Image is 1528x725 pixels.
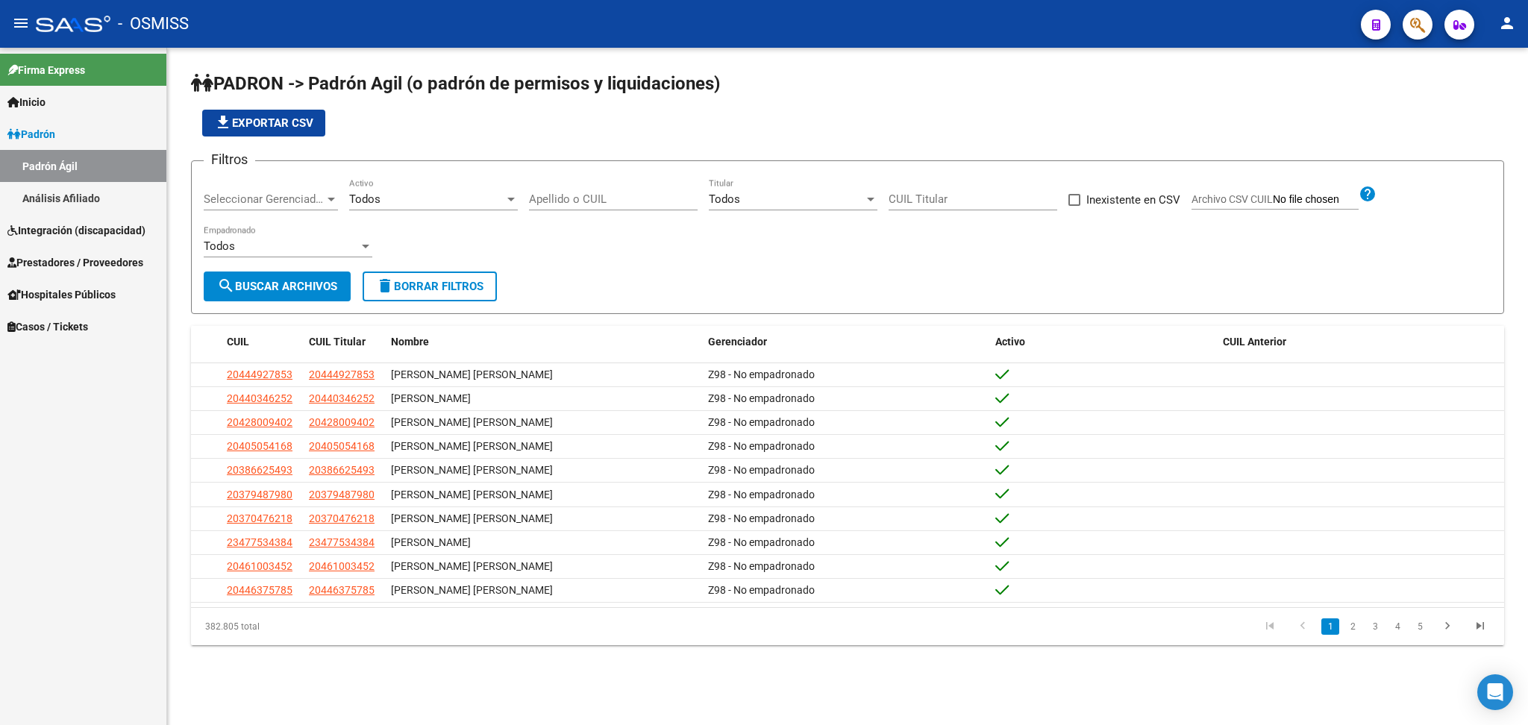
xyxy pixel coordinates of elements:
[227,560,292,572] span: 20461003452
[227,536,292,548] span: 23477534384
[7,94,46,110] span: Inicio
[227,336,249,348] span: CUIL
[363,272,497,301] button: Borrar Filtros
[708,464,815,476] span: Z98 - No empadronado
[708,489,815,500] span: Z98 - No empadronado
[227,464,292,476] span: 20386625493
[204,192,325,206] span: Seleccionar Gerenciador
[227,368,292,380] span: 20444927853
[1366,618,1384,635] a: 3
[349,192,381,206] span: Todos
[391,336,429,348] span: Nombre
[391,464,553,476] span: [PERSON_NAME] [PERSON_NAME]
[217,277,235,295] mat-icon: search
[385,326,702,358] datatable-header-cell: Nombre
[708,440,815,452] span: Z98 - No empadronado
[708,512,815,524] span: Z98 - No empadronado
[1341,614,1364,639] li: page 2
[309,464,375,476] span: 20386625493
[1321,618,1339,635] a: 1
[217,280,337,293] span: Buscar Archivos
[1388,618,1406,635] a: 4
[309,560,375,572] span: 20461003452
[391,440,553,452] span: [PERSON_NAME] [PERSON_NAME]
[708,536,815,548] span: Z98 - No empadronado
[309,536,375,548] span: 23477534384
[995,336,1025,348] span: Activo
[376,277,394,295] mat-icon: delete
[1359,185,1377,203] mat-icon: help
[214,116,313,130] span: Exportar CSV
[1411,618,1429,635] a: 5
[227,489,292,500] span: 20379487980
[204,149,255,170] h3: Filtros
[7,222,145,239] span: Integración (discapacidad)
[1273,193,1359,207] input: Archivo CSV CUIL
[309,336,366,348] span: CUIL Titular
[7,126,55,142] span: Padrón
[1409,614,1431,639] li: page 5
[708,584,815,596] span: Z98 - No empadronado
[227,416,292,428] span: 20428009402
[204,239,235,253] span: Todos
[309,584,375,596] span: 20446375785
[1466,618,1494,635] a: go to last page
[191,608,451,645] div: 382.805 total
[202,110,325,136] button: Exportar CSV
[7,318,88,335] span: Casos / Tickets
[1433,618,1462,635] a: go to next page
[708,368,815,380] span: Z98 - No empadronado
[221,326,303,358] datatable-header-cell: CUIL
[376,280,483,293] span: Borrar Filtros
[391,512,553,524] span: [PERSON_NAME] [PERSON_NAME]
[1289,618,1317,635] a: go to previous page
[989,326,1217,358] datatable-header-cell: Activo
[227,512,292,524] span: 20370476218
[7,254,143,271] span: Prestadores / Proveedores
[708,560,815,572] span: Z98 - No empadronado
[12,14,30,32] mat-icon: menu
[309,512,375,524] span: 20370476218
[227,440,292,452] span: 20405054168
[191,73,720,94] span: PADRON -> Padrón Agil (o padrón de permisos y liquidaciones)
[227,584,292,596] span: 20446375785
[702,326,989,358] datatable-header-cell: Gerenciador
[1256,618,1284,635] a: go to first page
[309,489,375,500] span: 20379487980
[204,272,351,301] button: Buscar Archivos
[708,416,815,428] span: Z98 - No empadronado
[1344,618,1362,635] a: 2
[309,392,375,404] span: 20440346252
[118,7,189,40] span: - OSMISS
[7,62,85,78] span: Firma Express
[227,392,292,404] span: 20440346252
[708,392,815,404] span: Z98 - No empadronado
[1477,674,1513,710] div: Open Intercom Messenger
[391,536,471,548] span: [PERSON_NAME]
[7,286,116,303] span: Hospitales Públicos
[1223,336,1286,348] span: CUIL Anterior
[1498,14,1516,32] mat-icon: person
[214,113,232,131] mat-icon: file_download
[309,368,375,380] span: 20444927853
[391,416,553,428] span: [PERSON_NAME] [PERSON_NAME]
[1192,193,1273,205] span: Archivo CSV CUIL
[1386,614,1409,639] li: page 4
[303,326,385,358] datatable-header-cell: CUIL Titular
[309,416,375,428] span: 20428009402
[1086,191,1180,209] span: Inexistente en CSV
[1217,326,1504,358] datatable-header-cell: CUIL Anterior
[709,192,740,206] span: Todos
[309,440,375,452] span: 20405054168
[1319,614,1341,639] li: page 1
[1364,614,1386,639] li: page 3
[391,584,553,596] span: [PERSON_NAME] [PERSON_NAME]
[391,392,471,404] span: [PERSON_NAME]
[391,368,553,380] span: [PERSON_NAME] [PERSON_NAME]
[391,489,553,500] span: [PERSON_NAME] [PERSON_NAME]
[708,336,767,348] span: Gerenciador
[391,560,553,572] span: [PERSON_NAME] [PERSON_NAME]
